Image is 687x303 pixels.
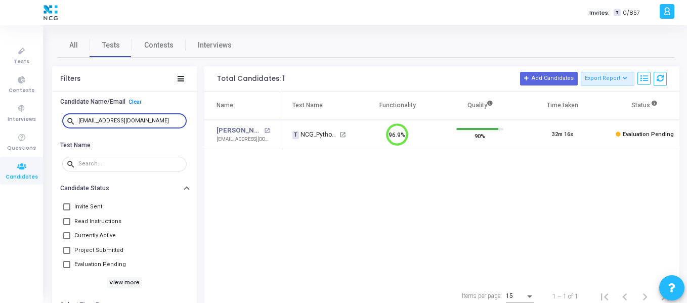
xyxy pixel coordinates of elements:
[217,100,233,111] div: Name
[506,292,513,299] span: 15
[14,58,29,66] span: Tests
[547,100,578,111] div: Time taken
[552,292,578,301] div: 1 – 1 of 1
[623,131,674,138] span: Evaluation Pending
[439,92,521,120] th: Quality
[462,291,502,300] div: Items per page:
[217,136,270,143] div: [EMAIL_ADDRESS][DOMAIN_NAME]
[552,131,573,139] div: 32m 16s
[41,3,60,23] img: logo
[520,72,578,85] button: Add Candidates
[60,185,109,192] h6: Candidate Status
[198,40,232,51] span: Interviews
[356,92,439,120] th: Functionality
[66,116,78,125] mat-icon: search
[292,131,299,139] span: T
[8,115,36,124] span: Interviews
[217,125,262,136] a: [PERSON_NAME]
[60,98,125,106] h6: Candidate Name/Email
[78,118,183,124] input: Search...
[60,75,80,83] div: Filters
[74,230,116,242] span: Currently Active
[144,40,174,51] span: Contests
[292,130,338,139] div: NCG_Python FS_Developer_2025
[217,75,285,83] div: Total Candidates: 1
[102,40,120,51] span: Tests
[78,161,183,167] input: Search...
[74,201,102,213] span: Invite Sent
[9,86,34,95] span: Contests
[69,40,78,51] span: All
[614,9,620,17] span: T
[128,99,142,105] a: Clear
[604,92,686,120] th: Status
[74,258,126,271] span: Evaluation Pending
[264,128,270,134] mat-icon: open_in_new
[60,142,91,149] h6: Test Name
[66,159,78,168] mat-icon: search
[623,9,640,17] span: 0/857
[339,132,346,138] mat-icon: open_in_new
[107,277,142,288] h6: View more
[280,92,356,120] th: Test Name
[52,94,197,110] button: Candidate Name/EmailClear
[52,137,197,153] button: Test Name
[581,72,635,86] button: Export Report
[52,181,197,196] button: Candidate Status
[74,244,123,256] span: Project Submitted
[7,144,36,153] span: Questions
[589,9,610,17] label: Invites:
[6,173,38,182] span: Candidates
[506,293,534,300] mat-select: Items per page:
[475,131,485,141] span: 90%
[74,215,121,228] span: Read Instructions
